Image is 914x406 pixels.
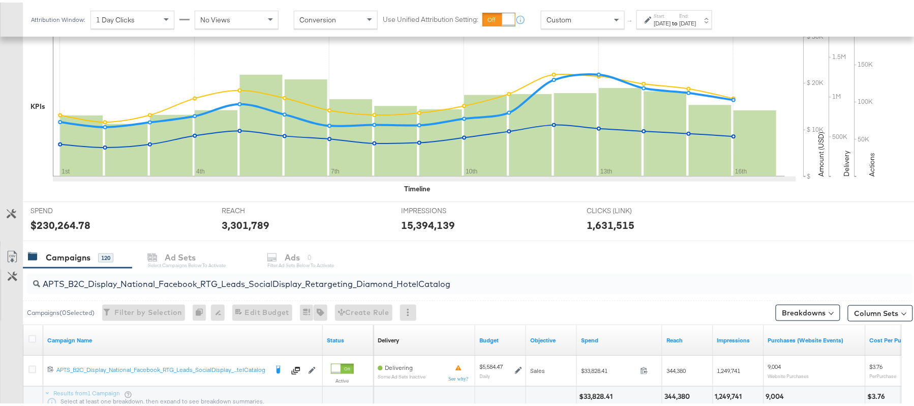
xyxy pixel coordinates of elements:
[587,204,663,213] span: CLICKS (LINK)
[870,360,883,368] span: $3.76
[31,215,90,230] div: $230,264.78
[870,370,897,376] sub: Per Purchase
[848,303,913,319] button: Column Sets
[842,148,851,174] text: Delivery
[768,334,862,342] a: The number of times a purchase was made tracked by your Custom Audience pixel on your website aft...
[766,389,787,399] div: 9,004
[768,360,781,368] span: 9,004
[776,302,840,318] button: Breakdowns
[479,370,490,376] sub: Daily
[222,204,298,213] span: REACH
[680,17,696,25] div: [DATE]
[98,251,113,260] div: 120
[40,268,832,287] input: Search Campaigns by Name, ID or Objective
[331,375,354,382] label: Active
[47,334,319,342] a: Your campaign name.
[768,370,809,376] sub: Website Purchases
[671,17,680,24] strong: to
[479,334,522,342] a: The maximum amount you're willing to spend on your ads, on average each day or over the lifetime ...
[31,99,45,109] div: KPIs
[581,334,658,342] a: The total amount spent to date.
[378,371,425,377] sub: Some Ad Sets Inactive
[378,334,399,342] div: Delivery
[717,364,741,372] span: 1,249,741
[666,334,709,342] a: The number of people your ad was served to.
[193,302,211,318] div: 0
[31,14,85,21] div: Attribution Window:
[385,361,413,369] span: Delivering
[401,215,455,230] div: 15,394,139
[654,10,671,17] label: Start:
[868,389,889,399] div: $3.76
[46,249,90,261] div: Campaigns
[27,306,95,315] div: Campaigns ( 0 Selected)
[868,150,877,174] text: Actions
[327,334,370,342] a: Shows the current state of your Ad Campaign.
[479,360,503,368] div: $5,584.47
[401,204,477,213] span: IMPRESSIONS
[56,363,267,371] div: APTS_B2C_Display_National_Facebook_RTG_Leads_SocialDisplay_...telCatalog
[530,334,573,342] a: Your campaign's objective.
[299,13,336,22] span: Conversion
[626,17,635,21] span: ↑
[530,364,545,372] span: Sales
[96,13,135,22] span: 1 Day Clicks
[383,12,478,22] label: Use Unified Attribution Setting:
[200,13,230,22] span: No Views
[587,215,634,230] div: 1,631,515
[546,13,571,22] span: Custom
[717,334,760,342] a: The number of times your ad was served. On mobile apps an ad is counted as served the first time ...
[56,363,267,373] a: APTS_B2C_Display_National_Facebook_RTG_Leads_SocialDisplay_...telCatalog
[222,215,270,230] div: 3,301,789
[654,17,671,25] div: [DATE]
[378,334,399,342] a: Reflects the ability of your Ad Campaign to achieve delivery based on ad states, schedule and bud...
[680,10,696,17] label: End:
[666,364,686,372] span: 344,380
[31,204,107,213] span: SPEND
[664,389,693,399] div: 344,380
[579,389,616,399] div: $33,828.41
[817,129,826,174] text: Amount (USD)
[581,364,636,372] span: $33,828.41
[715,389,745,399] div: 1,249,741
[404,182,430,191] div: Timeline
